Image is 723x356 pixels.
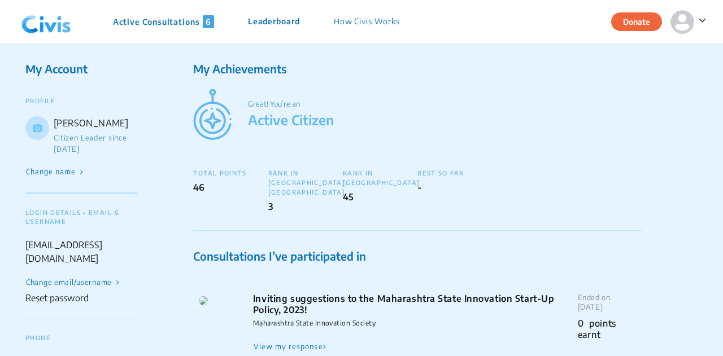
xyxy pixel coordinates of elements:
div: PHONE [25,333,137,343]
p: Citizen Leader since [DATE] [54,133,137,155]
div: TOTAL POINTS [193,168,268,178]
img: navlogo.png [17,5,76,39]
div: PROFILE [25,97,137,105]
div: BEST SO FAR [417,168,492,178]
p: Leaderboard [248,15,300,28]
p: Great! You’re an [248,99,641,110]
div: RANK IN [GEOGRAPHIC_DATA] [343,168,417,187]
button: Donate [611,12,662,31]
div: Reset password [25,291,89,305]
div: 3 [268,200,343,213]
div: Consultations I’ve participated in [193,248,641,265]
div: 46 [193,181,268,194]
div: - [417,181,492,194]
div: My Achievements [193,60,641,77]
p: Active Citizen [248,109,641,130]
p: How Civis Works [334,15,400,28]
button: Change email/username [25,276,120,289]
div: My Account [25,60,137,77]
div: Ended on [DATE] [578,293,636,312]
div: 0 points earnt [578,318,636,341]
div: LOGIN DETAILS • EMAIL & USERNAME [25,208,137,227]
img: person-default.svg [670,10,694,34]
div: Inviting suggestions to the Maharashtra State Innovation Start-Up Policy, 2023! [253,293,578,316]
button: Change name [25,166,85,178]
p: Active Consultations [113,15,214,28]
p: [PERSON_NAME] [54,116,137,130]
span: 6 [203,15,214,28]
a: Donate [611,15,670,27]
button: View my response [253,341,327,351]
img: citizen image [193,89,232,140]
div: Maharashtra State Innovation Society [253,319,578,327]
div: 45 [343,190,417,204]
div: RANK IN [GEOGRAPHIC_DATA], [GEOGRAPHIC_DATA] [268,168,343,197]
div: [EMAIL_ADDRESS][DOMAIN_NAME] [25,238,137,265]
